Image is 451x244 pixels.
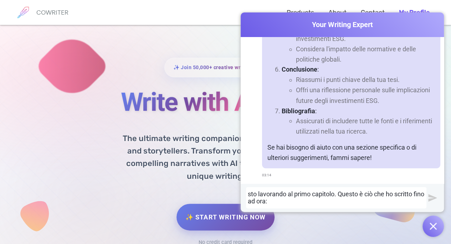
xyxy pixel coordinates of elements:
[287,2,314,23] a: Products
[296,75,435,85] li: Riassumi i punti chiave della tua tesi.
[296,116,435,136] li: Assicurati di includere tutte le fonti e i riferimenti utilizzati nella tua ricerca.
[328,2,347,23] a: About
[241,20,444,30] span: Your Writing Expert
[14,4,32,21] img: brand logo
[262,170,271,180] span: 03:14
[234,87,330,117] span: AI Magic
[296,44,435,65] li: Considera l'impatto delle normative e delle politiche globali.
[53,88,399,116] h1: Write with
[430,223,437,230] img: Open chat
[296,85,435,106] li: Offri una riflessione personale sulle implicazioni future degli investimenti ESG.
[282,106,435,116] p: :
[110,127,342,182] p: The ultimate writing companion for authors, bloggers, and storytellers. Transform your creative v...
[399,2,430,23] a: My Profile
[428,193,437,202] img: Send
[36,9,68,16] h6: COWRITER
[282,66,317,73] strong: Conclusione
[173,62,278,73] span: ✨ Join 50,000+ creative writers worldwide
[248,191,425,205] div: sto lavorando al primo capitolo. Questo è ciò che ho scritto fino ad ora:
[399,9,430,16] b: My Profile
[176,204,275,230] a: ✨ Start Writing Now
[361,2,385,23] a: Contact
[282,107,315,114] strong: Bibliografia
[282,64,435,75] p: :
[267,142,435,163] p: Se hai bisogno di aiuto con una sezione specifica o di ulteriori suggerimenti, fammi sapere!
